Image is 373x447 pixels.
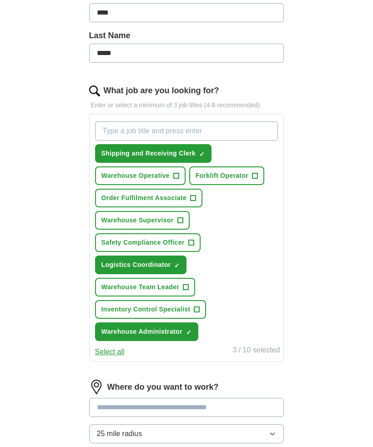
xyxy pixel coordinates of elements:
[89,380,104,394] img: location.png
[89,424,284,443] button: 25 mile radius
[95,211,190,230] button: Warehouse Supervisor
[189,166,264,185] button: Forklift Operator
[186,329,192,336] span: ✓
[107,381,219,393] label: Where do you want to work?
[95,322,198,341] button: Warehouse Administrator✓
[101,305,191,314] span: Inventory Control Specialist
[101,193,187,203] span: Order Fulfilment Associate
[89,85,100,96] img: search.png
[95,166,186,185] button: Warehouse Operative
[101,171,170,181] span: Warehouse Operative
[95,256,187,274] button: Logistics Coordinator✓
[199,151,205,158] span: ✓
[89,30,284,42] label: Last Name
[95,121,278,141] input: Type a job title and press enter
[95,189,203,207] button: Order Fulfilment Associate
[89,100,284,110] p: Enter or select a minimum of 3 job titles (4-8 recommended)
[101,216,174,225] span: Warehouse Supervisor
[101,238,185,247] span: Safety Compliance Officer
[95,347,125,357] button: Select all
[232,345,280,357] div: 3 / 10 selected
[104,85,219,97] label: What job are you looking for?
[101,327,182,337] span: Warehouse Administrator
[97,428,142,439] span: 25 mile radius
[95,300,207,319] button: Inventory Control Specialist
[196,171,248,181] span: Forklift Operator
[101,260,171,270] span: Logistics Coordinator
[95,278,196,296] button: Warehouse Team Leader
[95,233,201,252] button: Safety Compliance Officer
[101,149,196,158] span: Shipping and Receiving Clerk
[174,262,180,269] span: ✓
[101,282,180,292] span: Warehouse Team Leader
[95,144,212,163] button: Shipping and Receiving Clerk✓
